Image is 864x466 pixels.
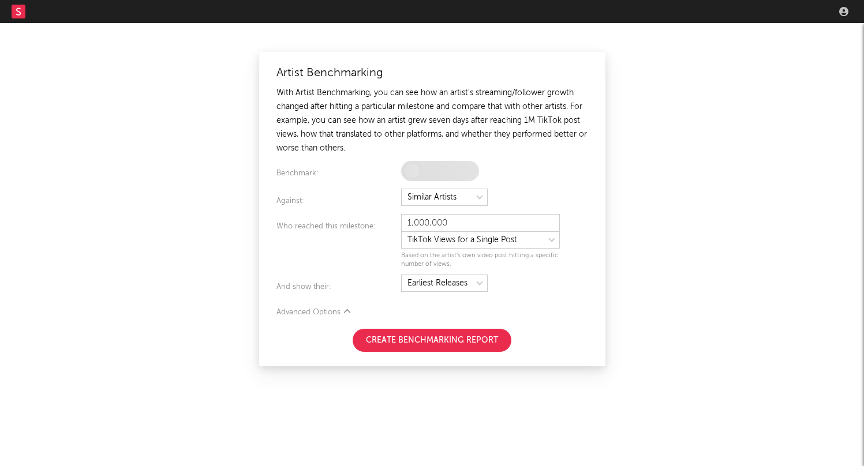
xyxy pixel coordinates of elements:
[276,167,401,183] div: Benchmark:
[401,214,560,231] input: eg. 1,000,000
[276,306,588,320] div: Advanced Options
[276,194,401,208] div: Against:
[276,66,588,80] div: Artist Benchmarking
[276,86,588,155] div: With Artist Benchmarking, you can see how an artist's streaming/follower growth changed after hit...
[276,280,401,294] div: And show their:
[276,220,401,269] div: Who reached this milestone:
[401,251,560,269] div: Based on the artist's own video post hitting a specific number of views.
[353,329,511,352] button: Create Benchmarking Report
